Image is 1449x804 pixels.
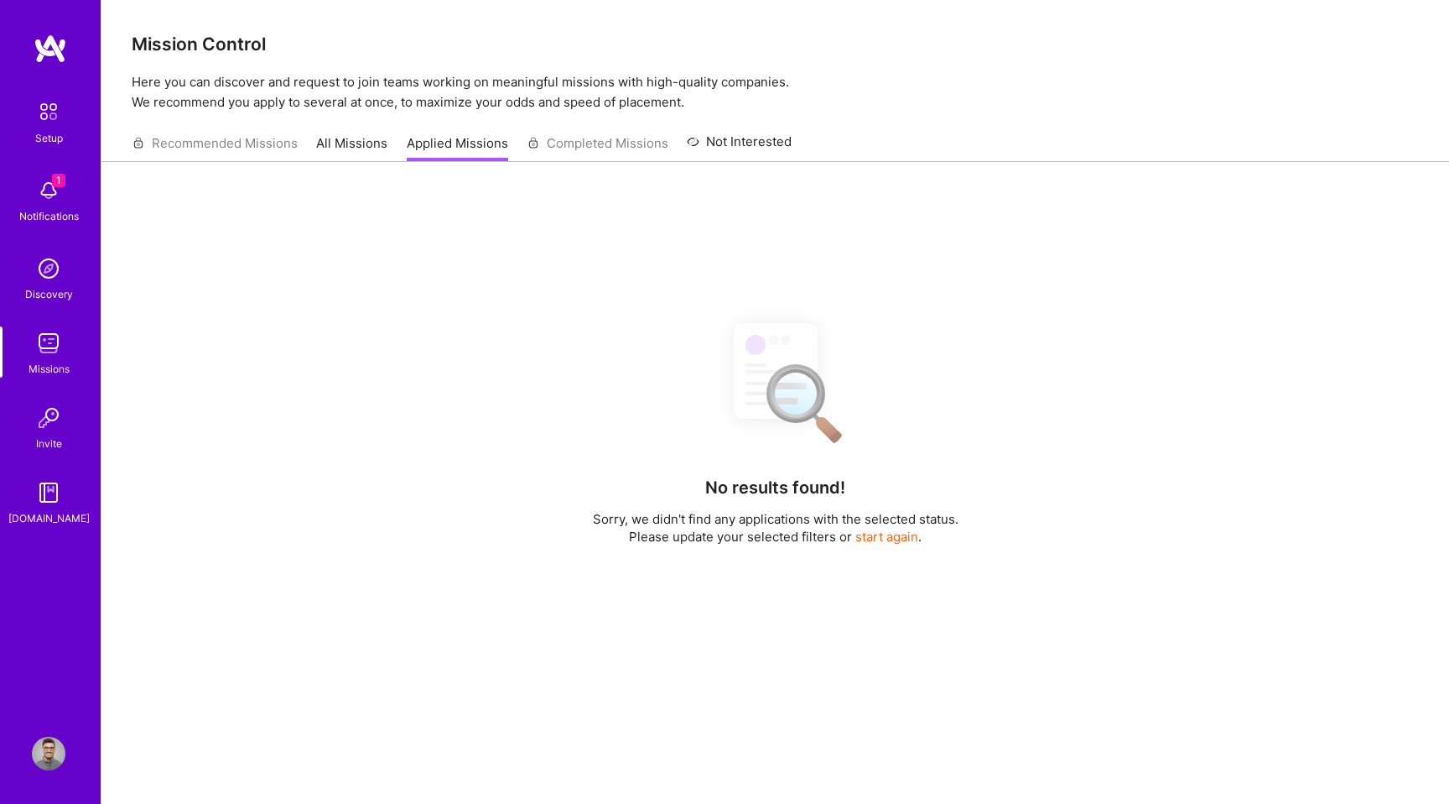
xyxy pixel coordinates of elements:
p: Here you can discover and request to join teams working on meaningful missions with high-quality ... [132,72,1419,112]
img: setup [31,94,66,129]
a: Not Interested [687,132,792,162]
h4: No results found! [705,478,845,498]
img: Invite [32,401,65,435]
a: User Avatar [28,737,70,770]
a: All Missions [316,134,387,162]
img: bell [32,174,65,207]
img: logo [34,34,67,64]
img: discovery [32,252,65,285]
img: No Results [704,308,847,455]
button: start again [855,528,918,546]
div: Invite [36,435,62,452]
p: Sorry, we didn't find any applications with the selected status. [593,510,958,528]
div: Setup [35,129,63,147]
img: guide book [32,476,65,509]
div: Notifications [19,207,79,225]
div: Discovery [25,285,73,303]
div: Missions [29,360,70,378]
a: Applied Missions [407,134,508,162]
h3: Mission Control [132,34,1419,55]
div: [DOMAIN_NAME] [8,509,90,527]
p: Please update your selected filters or . [593,528,958,546]
span: 1 [52,174,65,187]
img: User Avatar [32,737,65,770]
img: teamwork [32,326,65,360]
